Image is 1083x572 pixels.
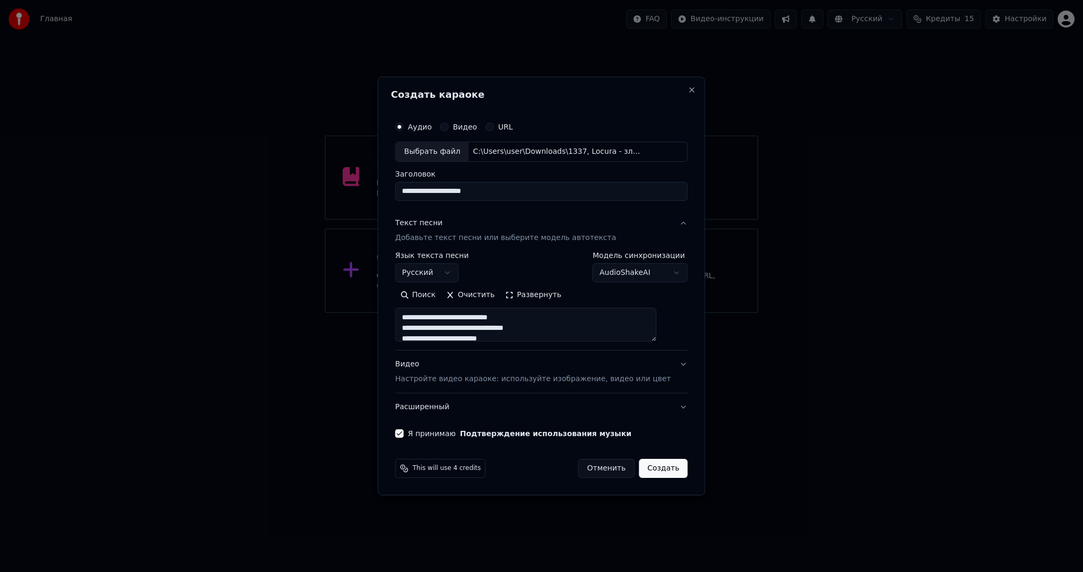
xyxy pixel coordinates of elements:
div: C:\Users\user\Downloads\1337, Locura - злобный (PRIUS) (prod. by PLATINUMGOD).mp3 [469,146,648,157]
button: Я принимаю [460,430,631,437]
button: Развернуть [500,287,566,303]
span: This will use 4 credits [412,464,481,473]
label: Видео [453,123,477,131]
button: ВидеоНастройте видео караоке: используйте изображение, видео или цвет [395,350,687,393]
button: Очистить [441,287,500,303]
label: URL [498,123,513,131]
div: Текст песни [395,218,443,228]
button: Расширенный [395,393,687,421]
div: Текст песниДобавьте текст песни или выберите модель автотекста [395,252,687,350]
label: Аудио [408,123,432,131]
label: Язык текста песни [395,252,469,259]
h2: Создать караоке [391,90,692,99]
label: Я принимаю [408,430,631,437]
p: Настройте видео караоке: используйте изображение, видео или цвет [395,374,671,384]
label: Модель синхронизации [593,252,688,259]
button: Поиск [395,287,440,303]
button: Отменить [578,459,635,478]
div: Выбрать файл [396,142,469,161]
label: Заголовок [395,170,687,178]
p: Добавьте текст песни или выберите модель автотекста [395,233,616,243]
div: Видео [395,359,671,384]
button: Создать [639,459,687,478]
button: Текст песниДобавьте текст песни или выберите модель автотекста [395,209,687,252]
